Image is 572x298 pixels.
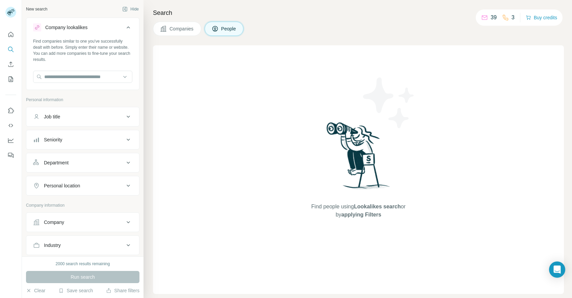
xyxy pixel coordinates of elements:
[44,159,69,166] div: Department
[58,287,93,294] button: Save search
[354,204,401,209] span: Lookalikes search
[153,8,564,18] h4: Search
[5,73,16,85] button: My lists
[26,132,139,148] button: Seniority
[304,203,412,219] span: Find people using or by
[221,25,237,32] span: People
[118,4,144,14] button: Hide
[323,120,394,196] img: Surfe Illustration - Woman searching with binoculars
[5,119,16,132] button: Use Surfe API
[26,109,139,125] button: Job title
[26,287,45,294] button: Clear
[5,43,16,55] button: Search
[26,202,139,208] p: Company information
[106,287,139,294] button: Share filters
[526,13,557,22] button: Buy credits
[44,242,61,249] div: Industry
[26,97,139,103] p: Personal information
[44,219,64,226] div: Company
[26,19,139,38] button: Company lookalikes
[26,155,139,171] button: Department
[549,261,565,278] div: Open Intercom Messenger
[5,149,16,161] button: Feedback
[26,237,139,253] button: Industry
[5,28,16,41] button: Quick start
[45,24,87,31] div: Company lookalikes
[33,38,132,63] div: Find companies similar to one you've successfully dealt with before. Simply enter their name or w...
[341,212,381,217] span: applying Filters
[44,182,80,189] div: Personal location
[26,178,139,194] button: Personal location
[5,134,16,146] button: Dashboard
[512,14,515,22] p: 3
[170,25,194,32] span: Companies
[26,6,47,12] div: New search
[5,105,16,117] button: Use Surfe on LinkedIn
[5,58,16,70] button: Enrich CSV
[359,72,419,133] img: Surfe Illustration - Stars
[44,136,62,143] div: Seniority
[26,214,139,230] button: Company
[56,261,110,267] div: 2000 search results remaining
[491,14,497,22] p: 39
[44,113,60,120] div: Job title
